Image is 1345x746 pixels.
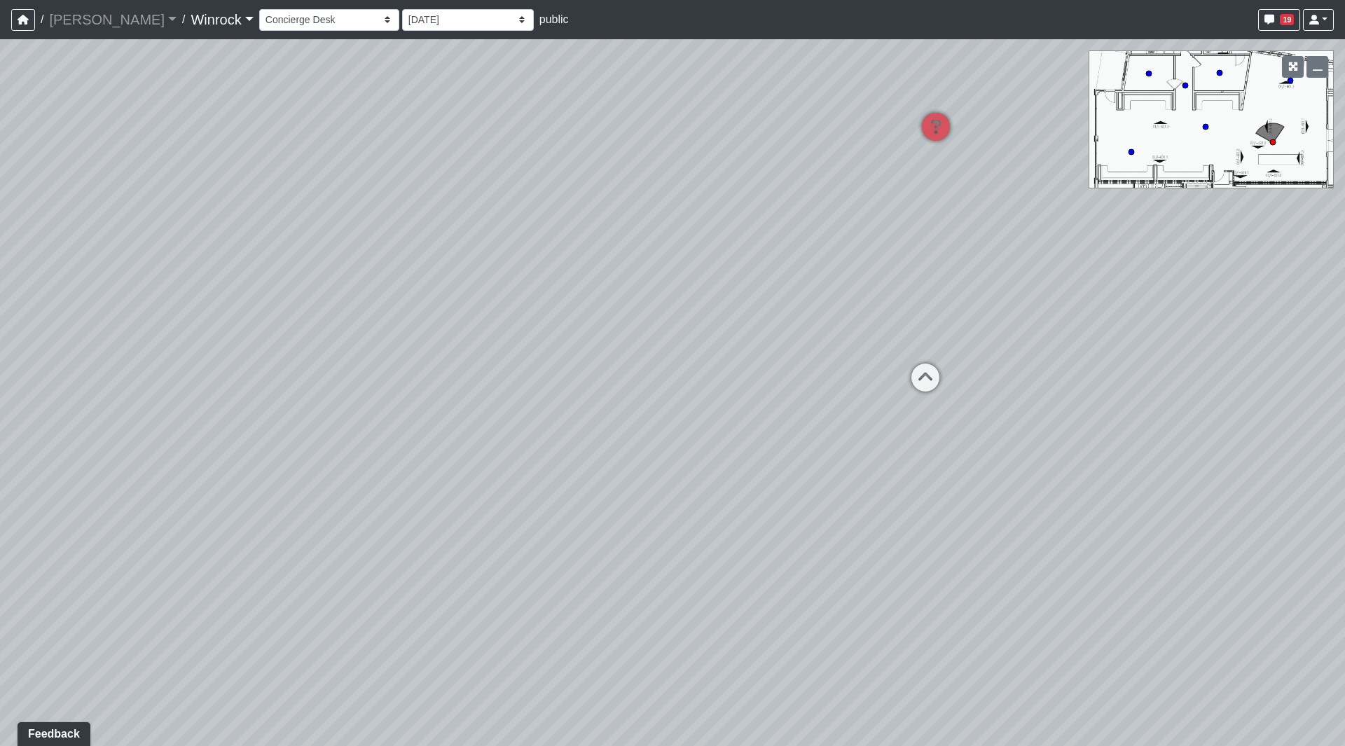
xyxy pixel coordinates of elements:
span: / [177,6,191,34]
a: [PERSON_NAME] [49,6,177,34]
span: 19 [1280,14,1294,25]
button: 19 [1258,9,1300,31]
span: public [539,13,569,25]
iframe: Ybug feedback widget [11,718,93,746]
a: Winrock [191,6,253,34]
span: / [35,6,49,34]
